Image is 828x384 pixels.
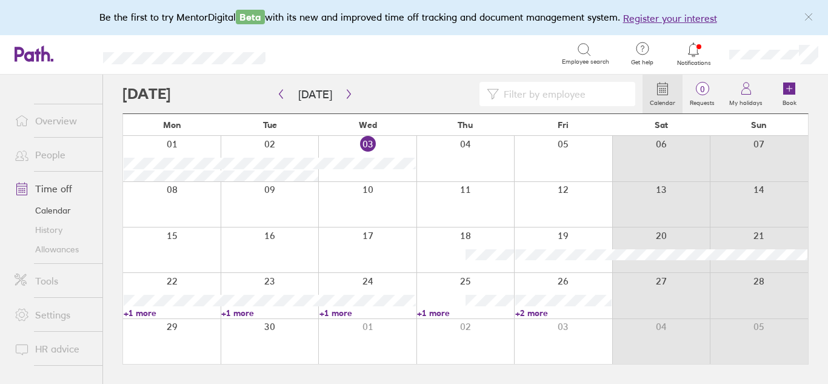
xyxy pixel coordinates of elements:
span: Notifications [674,59,713,67]
div: Be the first to try MentorDigital with its new and improved time off tracking and document manage... [99,10,729,25]
button: [DATE] [289,84,342,104]
button: Register your interest [623,11,717,25]
label: Calendar [643,96,683,107]
a: +1 more [417,308,513,318]
span: Thu [458,120,473,130]
div: Search [298,48,329,59]
span: Tue [263,120,277,130]
span: Employee search [562,58,609,66]
label: My holidays [722,96,770,107]
a: History [5,220,102,240]
a: My holidays [722,75,770,113]
input: Filter by employee [499,83,628,106]
a: +2 more [515,308,612,318]
a: Allowances [5,240,102,259]
span: 0 [683,84,722,94]
span: Mon [163,120,181,130]
span: Wed [359,120,377,130]
span: Get help [623,59,662,66]
a: Settings [5,303,102,327]
span: Fri [558,120,569,130]
a: +1 more [319,308,416,318]
a: Tools [5,269,102,293]
a: People [5,143,102,167]
a: Notifications [674,41,713,67]
a: 0Requests [683,75,722,113]
span: Sat [655,120,668,130]
span: Beta [236,10,265,24]
label: Book [775,96,804,107]
span: Sun [751,120,767,130]
a: Overview [5,109,102,133]
a: +1 more [124,308,220,318]
a: Calendar [643,75,683,113]
a: Book [770,75,809,113]
a: +1 more [221,308,318,318]
label: Requests [683,96,722,107]
a: Time off [5,177,102,201]
a: Calendar [5,201,102,220]
a: HR advice [5,337,102,361]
